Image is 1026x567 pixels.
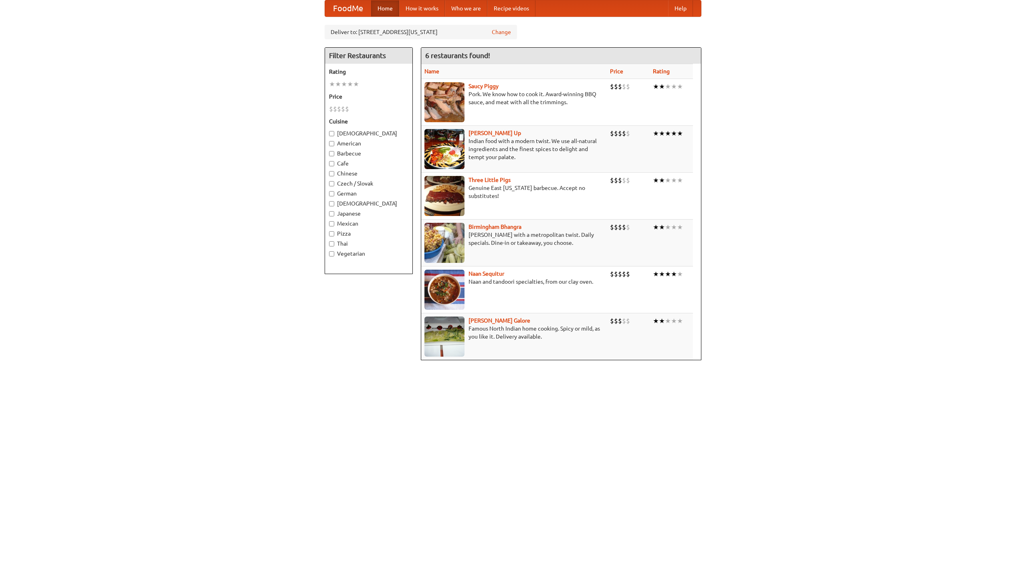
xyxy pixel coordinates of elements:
[665,317,671,325] li: ★
[665,223,671,232] li: ★
[671,317,677,325] li: ★
[610,270,614,278] li: $
[653,176,659,185] li: ★
[626,223,630,232] li: $
[329,190,408,198] label: German
[345,105,349,113] li: $
[677,129,683,138] li: ★
[329,181,334,186] input: Czech / Slovak
[329,105,333,113] li: $
[329,231,334,236] input: Pizza
[424,325,604,341] p: Famous North Indian home cooking. Spicy or mild, as you like it. Delivery available.
[424,137,604,161] p: Indian food with a modern twist. We use all-natural ingredients and the finest spices to delight ...
[325,48,412,64] h4: Filter Restaurants
[329,68,408,76] h5: Rating
[424,278,604,286] p: Naan and tandoori specialties, from our clay oven.
[668,0,693,16] a: Help
[618,129,622,138] li: $
[610,68,623,75] a: Price
[618,223,622,232] li: $
[659,176,665,185] li: ★
[469,270,504,277] a: Naan Sequitur
[329,141,334,146] input: American
[653,129,659,138] li: ★
[329,149,408,157] label: Barbecue
[424,90,604,106] p: Pork. We know how to cook it. Award-winning BBQ sauce, and meat with all the trimmings.
[626,270,630,278] li: $
[614,176,618,185] li: $
[424,68,439,75] a: Name
[610,129,614,138] li: $
[671,270,677,278] li: ★
[329,159,408,167] label: Cafe
[671,176,677,185] li: ★
[653,68,670,75] a: Rating
[329,169,408,178] label: Chinese
[424,223,465,263] img: bhangra.jpg
[622,82,626,91] li: $
[653,223,659,232] li: ★
[626,82,630,91] li: $
[329,117,408,125] h5: Cuisine
[424,129,465,169] img: curryup.jpg
[399,0,445,16] a: How it works
[329,139,408,147] label: American
[329,129,408,137] label: [DEMOGRAPHIC_DATA]
[653,82,659,91] li: ★
[469,224,521,230] a: Birmingham Bhangra
[665,82,671,91] li: ★
[329,93,408,101] h5: Price
[614,223,618,232] li: $
[671,82,677,91] li: ★
[487,0,535,16] a: Recipe videos
[618,270,622,278] li: $
[614,82,618,91] li: $
[335,80,341,89] li: ★
[659,270,665,278] li: ★
[677,270,683,278] li: ★
[665,176,671,185] li: ★
[329,80,335,89] li: ★
[614,270,618,278] li: $
[371,0,399,16] a: Home
[337,105,341,113] li: $
[325,0,371,16] a: FoodMe
[614,129,618,138] li: $
[329,180,408,188] label: Czech / Slovak
[610,82,614,91] li: $
[671,129,677,138] li: ★
[618,317,622,325] li: $
[333,105,337,113] li: $
[329,240,408,248] label: Thai
[469,130,521,136] a: [PERSON_NAME] Up
[677,223,683,232] li: ★
[622,317,626,325] li: $
[610,223,614,232] li: $
[469,317,530,324] a: [PERSON_NAME] Galore
[469,83,499,89] a: Saucy Piggy
[622,176,626,185] li: $
[329,161,334,166] input: Cafe
[659,317,665,325] li: ★
[653,317,659,325] li: ★
[329,210,408,218] label: Japanese
[347,80,353,89] li: ★
[329,251,334,256] input: Vegetarian
[329,151,334,156] input: Barbecue
[329,201,334,206] input: [DEMOGRAPHIC_DATA]
[329,241,334,246] input: Thai
[424,82,465,122] img: saucy.jpg
[424,184,604,200] p: Genuine East [US_STATE] barbecue. Accept no substitutes!
[329,221,334,226] input: Mexican
[659,223,665,232] li: ★
[424,231,604,247] p: [PERSON_NAME] with a metropolitan twist. Daily specials. Dine-in or takeaway, you choose.
[610,317,614,325] li: $
[618,82,622,91] li: $
[329,250,408,258] label: Vegetarian
[618,176,622,185] li: $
